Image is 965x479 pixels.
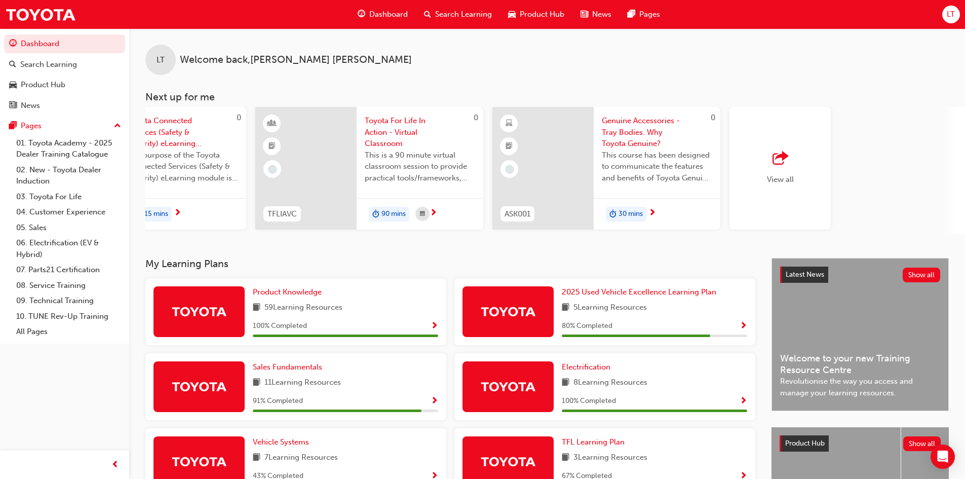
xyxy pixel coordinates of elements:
[129,91,965,103] h3: Next up for me
[253,320,307,332] span: 100 % Completed
[171,453,227,470] img: Trak
[253,377,260,389] span: book-icon
[268,117,276,130] span: learningResourceType_INSTRUCTOR_LED-icon
[480,378,536,395] img: Trak
[942,6,960,23] button: LT
[4,117,125,135] button: Pages
[4,32,125,117] button: DashboardSearch LearningProduct HubNews
[12,278,125,293] a: 08. Service Training
[253,361,326,373] a: Sales Fundamentals
[12,293,125,309] a: 09. Technical Training
[171,378,227,395] img: Trak
[237,113,241,122] span: 0
[602,150,712,184] span: This course has been designed to communicate the features and benefits of Toyota Genuine Tray Bod...
[264,377,341,389] span: 11 Learning Resources
[573,377,647,389] span: 8 Learning Resources
[500,4,572,25] a: car-iconProduct Hub
[350,4,416,25] a: guage-iconDashboard
[562,302,569,314] span: book-icon
[180,54,412,66] span: Welcome back , [PERSON_NAME] [PERSON_NAME]
[780,267,940,283] a: Latest NewsShow all
[947,9,955,20] span: LT
[253,286,326,298] a: Product Knowledge
[4,34,125,53] a: Dashboard
[372,208,379,221] span: duration-icon
[562,286,720,298] a: 2025 Used Vehicle Excellence Learning Plan
[253,362,322,372] span: Sales Fundamentals
[903,436,941,451] button: Show all
[253,287,322,297] span: Product Knowledge
[562,437,625,447] span: TFL Learning Plan
[264,452,338,464] span: 7 Learning Resources
[740,320,747,333] button: Show Progress
[435,9,492,20] span: Search Learning
[628,8,635,21] span: pages-icon
[620,4,668,25] a: pages-iconPages
[157,54,165,66] span: LT
[424,8,431,21] span: search-icon
[506,117,513,130] span: learningResourceType_ELEARNING-icon
[492,107,720,230] a: 0ASK001Genuine Accessories - Tray Bodies. Why Toyota Genuine?This course has been designed to com...
[785,439,825,448] span: Product Hub
[562,395,616,407] span: 100 % Completed
[520,9,564,20] span: Product Hub
[12,189,125,205] a: 03. Toyota For Life
[771,258,949,411] a: Latest NewsShow allWelcome to your new Training Resource CentreRevolutionise the way you access a...
[581,8,588,21] span: news-icon
[144,208,168,220] span: 15 mins
[12,220,125,236] a: 05. Sales
[562,377,569,389] span: book-icon
[729,107,957,234] button: View all
[12,135,125,162] a: 01. Toyota Academy - 2025 Dealer Training Catalogue
[562,361,614,373] a: Electrification
[9,81,17,90] span: car-icon
[767,175,794,184] span: View all
[573,302,647,314] span: 5 Learning Resources
[508,8,516,21] span: car-icon
[145,258,755,270] h3: My Learning Plans
[253,395,303,407] span: 91 % Completed
[416,4,500,25] a: search-iconSearch Learning
[4,55,125,74] a: Search Learning
[12,262,125,278] a: 07. Parts21 Certification
[4,96,125,115] a: News
[609,208,616,221] span: duration-icon
[21,120,42,132] div: Pages
[431,397,438,406] span: Show Progress
[431,395,438,408] button: Show Progress
[780,353,940,376] span: Welcome to your new Training Resource Centre
[619,208,643,220] span: 30 mins
[430,209,437,218] span: next-icon
[562,320,612,332] span: 80 % Completed
[268,140,276,153] span: booktick-icon
[505,165,514,174] span: learningRecordVerb_NONE-icon
[253,452,260,464] span: book-icon
[12,204,125,220] a: 04. Customer Experience
[365,150,475,184] span: This is a 90 minute virtual classroom session to provide practical tools/frameworks, behaviours a...
[369,9,408,20] span: Dashboard
[111,459,119,471] span: prev-icon
[365,115,475,150] span: Toyota For Life In Action - Virtual Classroom
[128,115,238,150] span: Toyota Connected Services (Safety & Security) eLearning module
[264,302,342,314] span: 59 Learning Resources
[506,140,513,153] span: booktick-icon
[903,268,941,282] button: Show all
[21,79,65,91] div: Product Hub
[171,303,227,320] img: Trak
[255,107,483,230] a: 0TFLIAVCToyota For Life In Action - Virtual ClassroomThis is a 90 minute virtual classroom sessio...
[9,122,17,131] span: pages-icon
[740,397,747,406] span: Show Progress
[358,8,365,21] span: guage-icon
[431,322,438,331] span: Show Progress
[780,435,941,452] a: Product HubShow all
[573,452,647,464] span: 3 Learning Resources
[474,113,478,122] span: 0
[5,3,76,26] img: Trak
[786,270,824,279] span: Latest News
[21,100,40,112] div: News
[562,362,610,372] span: Electrification
[773,152,788,166] span: outbound-icon
[648,209,656,218] span: next-icon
